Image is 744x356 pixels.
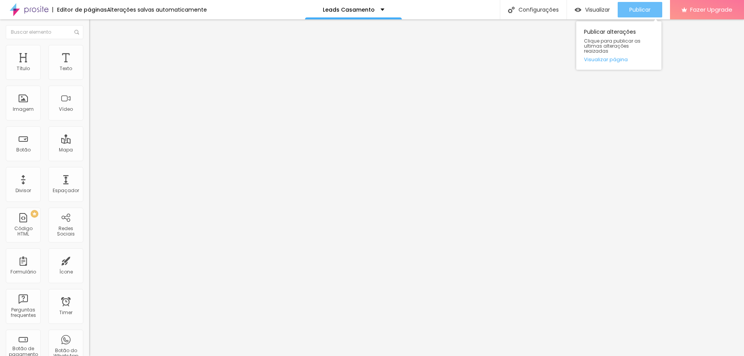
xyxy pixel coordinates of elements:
[89,19,744,356] iframe: Editor
[16,147,31,153] div: Botão
[629,7,651,13] span: Publicar
[584,57,654,62] a: Visualizar página
[107,7,207,12] div: Alterações salvas automaticamente
[13,107,34,112] div: Imagem
[585,7,610,13] span: Visualizar
[8,307,38,318] div: Perguntas frequentes
[74,30,79,34] img: Icone
[52,7,107,12] div: Editor de páginas
[15,188,31,193] div: Divisor
[60,66,72,71] div: Texto
[10,269,36,275] div: Formulário
[6,25,83,39] input: Buscar elemento
[567,2,618,17] button: Visualizar
[17,66,30,71] div: Título
[59,147,73,153] div: Mapa
[50,226,81,237] div: Redes Sociais
[618,2,662,17] button: Publicar
[59,107,73,112] div: Vídeo
[59,310,72,315] div: Timer
[575,7,581,13] img: view-1.svg
[323,7,375,12] p: Leads Casamento
[690,6,732,13] span: Fazer Upgrade
[584,38,654,54] span: Clique para publicar as ultimas alterações reaizadas
[59,269,73,275] div: Ícone
[8,226,38,237] div: Código HTML
[508,7,515,13] img: Icone
[53,188,79,193] div: Espaçador
[576,21,661,70] div: Publicar alterações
